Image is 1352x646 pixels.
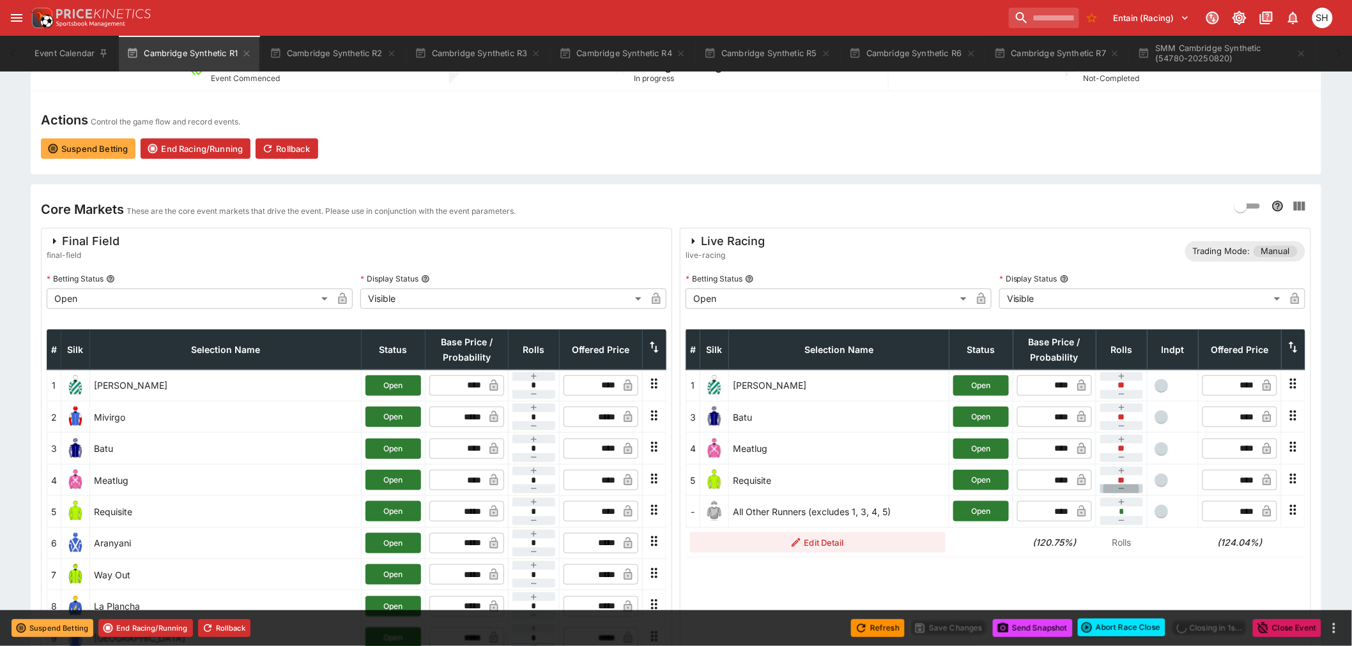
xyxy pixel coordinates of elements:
td: Requisite [90,496,362,527]
span: final-field [47,249,119,262]
td: 6 [47,527,61,559]
img: runner 7 [65,564,86,585]
td: 4 [47,464,61,495]
td: 5 [47,496,61,527]
button: Event Calendar [27,36,116,71]
th: Selection Name [729,329,949,370]
img: PriceKinetics [56,9,151,19]
td: 3 [686,402,700,433]
button: Open [365,375,421,396]
button: Open [365,439,421,459]
button: Open [365,596,421,617]
div: Open [686,289,971,309]
td: Aranyani [90,527,362,559]
td: Mivirgo [90,402,362,433]
button: No Bookmarks [1082,8,1102,28]
button: Open [953,501,1009,522]
button: Open [365,533,421,553]
button: Display Status [1060,274,1069,283]
div: split button [1078,619,1165,636]
th: # [47,329,61,370]
div: Live Racing [686,234,765,249]
button: Display Status [421,274,430,283]
td: Meatlug [90,464,362,495]
button: Select Tenant [1106,8,1197,28]
img: Sportsbook Management [56,21,125,27]
button: Documentation [1255,6,1278,29]
button: more [1326,620,1342,636]
th: Status [362,329,426,370]
span: live-racing [686,249,765,262]
img: PriceKinetics Logo [28,5,54,31]
button: Open [953,470,1009,490]
div: Open [47,289,332,309]
button: Cambridge Synthetic R4 [551,36,694,71]
img: runner 1 [65,375,86,396]
button: Send Snapshot [993,619,1073,637]
img: runner 8 [65,596,86,617]
button: Betting Status [106,274,115,283]
button: Scott Hunt [1309,4,1337,32]
button: Rollback [198,619,250,637]
img: runner 5 [704,470,725,490]
p: Rolls [1100,536,1144,549]
td: La Plancha [90,590,362,622]
div: Visible [999,289,1285,309]
button: Suspend Betting [41,139,135,159]
h6: (124.04%) [1202,536,1278,549]
button: Toggle light/dark mode [1228,6,1251,29]
img: runner 3 [704,407,725,427]
img: runner 4 [704,439,725,459]
div: Visible [360,289,646,309]
button: Refresh [851,619,905,637]
p: Display Status [999,273,1057,284]
td: [PERSON_NAME] [90,370,362,401]
button: Suspend Betting [12,619,93,637]
button: Edit Detail [690,532,946,553]
td: Requisite [729,464,949,495]
button: Open [365,470,421,490]
p: Betting Status [686,273,742,284]
th: Rolls [1096,329,1148,370]
th: Base Price / Probability [1013,329,1096,370]
button: Open [365,564,421,585]
button: Cambridge Synthetic R1 [119,36,259,71]
h4: Actions [41,112,88,128]
td: 8 [47,590,61,622]
td: 5 [686,464,700,495]
div: Scott Hunt [1312,8,1333,28]
img: runner 4 [65,470,86,490]
td: All Other Runners (excludes 1, 3, 4, 5) [729,496,949,527]
p: These are the core event markets that drive the event. Please use in conjunction with the event p... [127,205,516,218]
span: Event Commenced [211,73,280,83]
th: Base Price / Probability [426,329,509,370]
td: 3 [47,433,61,464]
td: 1 [47,370,61,401]
button: Abort Race Close [1078,619,1165,636]
img: runner 5 [65,501,86,522]
button: Notifications [1282,6,1305,29]
button: Cambridge Synthetic R5 [696,36,839,71]
button: End Racing/Running [141,139,250,159]
th: # [686,329,700,370]
span: Manual [1254,245,1298,258]
img: runner 6 [65,533,86,553]
button: Cambridge Synthetic R7 [987,36,1128,71]
th: Rolls [509,329,560,370]
th: Offered Price [560,329,643,370]
th: Silk [700,329,729,370]
td: [PERSON_NAME] [729,370,949,401]
th: Silk [61,329,90,370]
td: 7 [47,559,61,590]
td: 4 [686,433,700,464]
h6: (120.75%) [1017,536,1093,549]
span: In progress [634,73,675,83]
p: Control the game flow and record events. [91,116,240,128]
input: search [1009,8,1079,28]
th: Offered Price [1199,329,1282,370]
button: Betting Status [745,274,754,283]
button: Open [365,407,421,427]
p: Betting Status [47,273,104,284]
button: Open [953,407,1009,427]
th: Independent [1148,329,1199,370]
